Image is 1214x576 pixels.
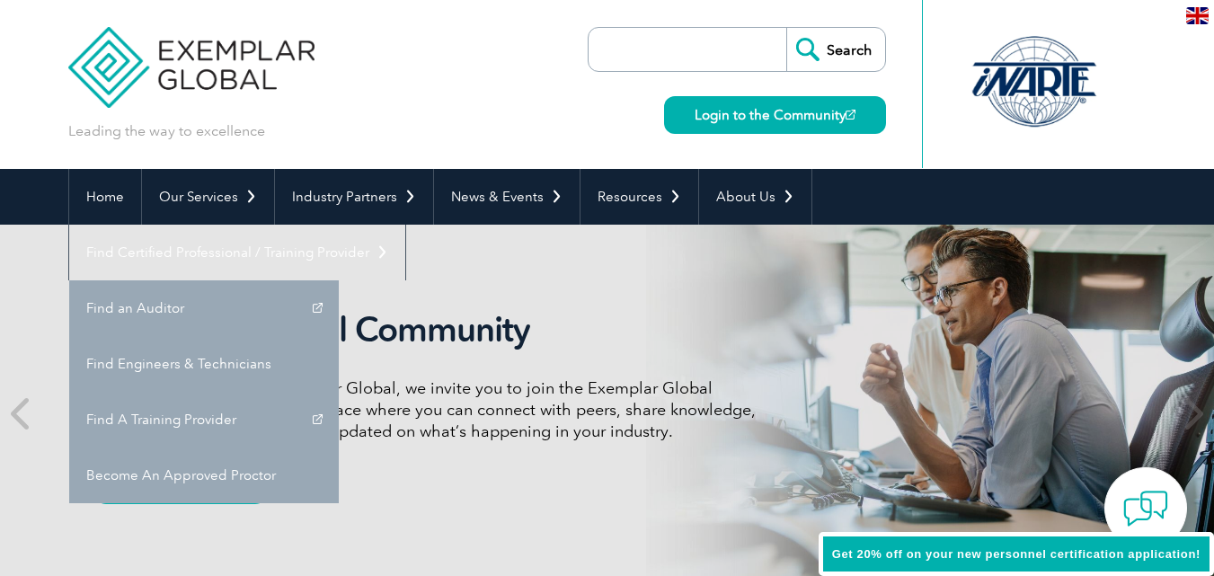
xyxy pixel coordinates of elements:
[68,121,265,141] p: Leading the way to excellence
[69,336,339,392] a: Find Engineers & Technicians
[434,169,580,225] a: News & Events
[69,392,339,448] a: Find A Training Provider
[1186,7,1209,24] img: en
[142,169,274,225] a: Our Services
[846,110,855,120] img: open_square.png
[786,28,885,71] input: Search
[832,547,1201,561] span: Get 20% off on your new personnel certification application!
[275,169,433,225] a: Industry Partners
[664,96,886,134] a: Login to the Community
[580,169,698,225] a: Resources
[699,169,811,225] a: About Us
[69,169,141,225] a: Home
[95,309,769,350] h2: Exemplar Global Community
[69,448,339,503] a: Become An Approved Proctor
[95,377,769,442] p: As a valued member of Exemplar Global, we invite you to join the Exemplar Global Community—a fun,...
[69,225,405,280] a: Find Certified Professional / Training Provider
[1123,486,1168,531] img: contact-chat.png
[69,280,339,336] a: Find an Auditor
